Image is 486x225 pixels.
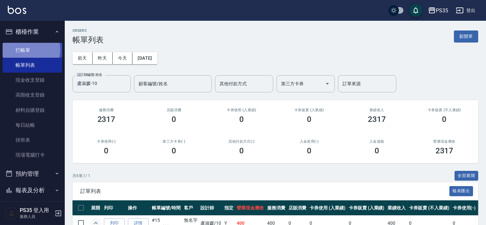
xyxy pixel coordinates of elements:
[3,23,62,40] button: 櫃檯作業
[239,115,244,124] h3: 0
[307,115,311,124] h3: 0
[77,72,102,77] label: 設計師編號/姓名
[351,108,403,112] h2: 業績收入
[80,188,449,195] span: 訂單列表
[425,4,451,17] button: PS35
[235,200,266,216] th: 營業現金應收
[104,146,108,155] h3: 0
[454,33,478,39] a: 新開單
[126,200,150,216] th: 操作
[3,103,62,118] a: 材料自購登錄
[409,4,422,17] button: save
[3,118,62,133] a: 每日結帳
[20,207,53,214] h5: PS35 登入用
[89,200,102,216] th: 展開
[97,115,116,124] h3: 2317
[283,108,335,112] h2: 卡券販賣 (入業績)
[216,139,268,144] h2: 其他付款方式(-)
[199,200,223,216] th: 設計師
[435,146,454,155] h3: 2317
[73,173,90,179] p: 共 6 筆, 1 / 1
[322,78,333,89] button: Open
[73,35,104,44] h3: 帳單列表
[239,146,244,155] h3: 0
[454,30,478,42] button: 新開單
[3,182,62,199] button: 報表及分析
[3,199,62,216] button: 客戶管理
[80,108,132,112] h3: 服務消費
[418,108,470,112] h2: 卡券販賣 (不入業績)
[5,207,18,220] img: Person
[347,200,386,216] th: 卡券販賣 (入業績)
[3,148,62,162] a: 現場電腦打卡
[368,115,386,124] h3: 2317
[3,58,62,73] a: 帳單列表
[449,186,473,196] button: 報表匯出
[451,200,478,216] th: 卡券使用(-)
[150,200,182,216] th: 帳單編號/時間
[102,200,126,216] th: 列印
[351,139,403,144] h2: 入金儲值
[436,6,448,15] div: PS35
[418,139,470,144] h2: 營業現金應收
[93,52,113,64] button: 昨天
[73,52,93,64] button: 前天
[3,73,62,88] a: 現金收支登錄
[113,52,133,64] button: 今天
[266,200,287,216] th: 服務消費
[3,165,62,182] button: 預約管理
[148,108,200,112] h2: 店販消費
[455,171,479,181] button: 全部展開
[375,146,379,155] h3: 0
[386,200,408,216] th: 業績收入
[172,146,176,155] h3: 0
[80,139,132,144] h2: 卡券使用(-)
[3,133,62,148] a: 排班表
[407,200,451,216] th: 卡券販賣 (不入業績)
[148,139,200,144] h2: 第三方卡券(-)
[449,188,473,194] a: 報表匯出
[223,200,235,216] th: 指定
[283,139,335,144] h2: 入金使用(-)
[216,108,268,112] h2: 卡券使用 (入業績)
[184,217,198,224] div: 無名字
[287,200,308,216] th: 店販消費
[132,52,157,64] button: [DATE]
[453,5,478,17] button: 登出
[8,6,26,14] img: Logo
[3,43,62,58] a: 打帳單
[442,115,447,124] h3: 0
[307,146,311,155] h3: 0
[20,214,53,219] p: 服務人員
[3,88,62,102] a: 高階收支登錄
[308,200,347,216] th: 卡券使用 (入業績)
[182,200,199,216] th: 客戶
[73,29,104,33] h2: ORDERS
[172,115,176,124] h3: 0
